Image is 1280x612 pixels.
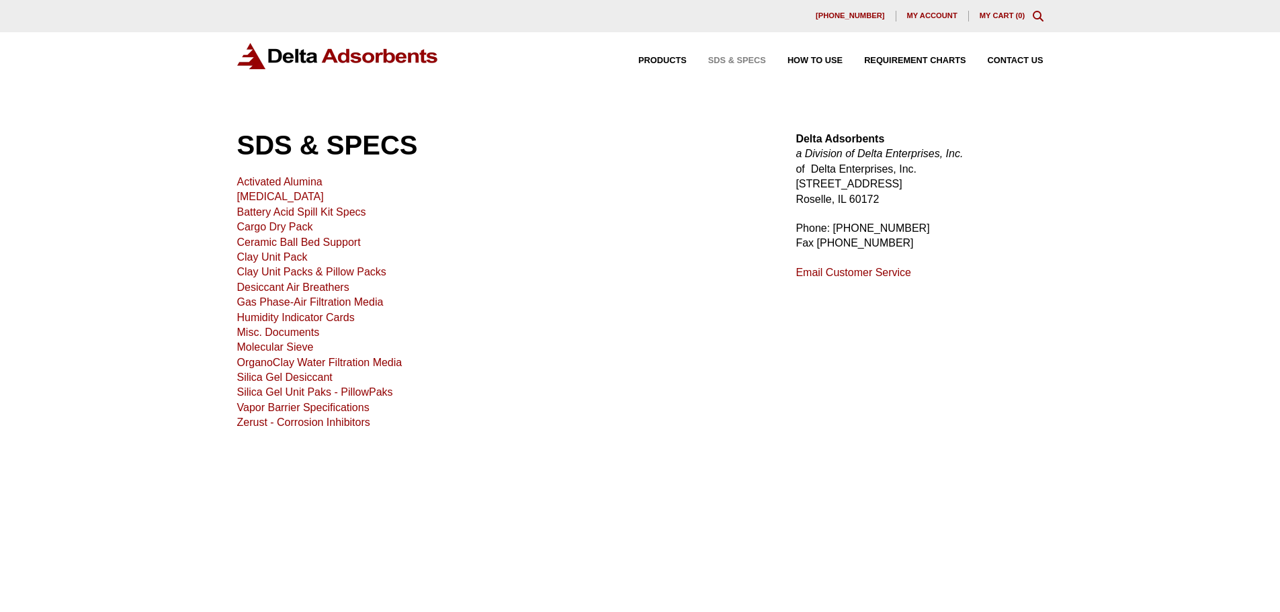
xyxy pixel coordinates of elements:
a: SDS & SPECS [687,56,766,65]
span: Products [638,56,687,65]
span: My account [907,12,957,19]
span: [PHONE_NUMBER] [816,12,885,19]
img: Delta Adsorbents [237,43,439,69]
p: of Delta Enterprises, Inc. [STREET_ADDRESS] Roselle, IL 60172 [796,132,1043,207]
a: Silica Gel Desiccant [237,371,333,383]
span: 0 [1018,11,1022,19]
div: Toggle Modal Content [1033,11,1043,21]
span: Requirement Charts [864,56,966,65]
a: Silica Gel Unit Paks - PillowPaks [237,386,393,398]
a: Clay Unit Pack [237,251,308,263]
strong: Delta Adsorbents [796,133,884,144]
span: Contact Us [988,56,1043,65]
a: [MEDICAL_DATA] [237,191,324,202]
a: [PHONE_NUMBER] [805,11,896,21]
a: My Cart (0) [980,11,1025,19]
a: Zerust - Corrosion Inhibitors [237,417,370,428]
a: Desiccant Air Breathers [237,281,349,293]
a: How to Use [766,56,843,65]
a: Humidity Indicator Cards [237,312,355,323]
a: Email Customer Service [796,267,911,278]
p: Phone: [PHONE_NUMBER] Fax [PHONE_NUMBER] [796,221,1043,251]
a: Gas Phase-Air Filtration Media [237,296,384,308]
a: Clay Unit Packs & Pillow Packs [237,266,386,277]
a: My account [896,11,969,21]
a: OrganoClay Water Filtration Media [237,357,402,368]
span: How to Use [787,56,843,65]
a: Activated Alumina [237,176,323,187]
a: Battery Acid Spill Kit Specs [237,206,366,218]
a: Misc. Documents [237,326,320,338]
a: Requirement Charts [843,56,966,65]
a: Products [617,56,687,65]
a: Ceramic Ball Bed Support [237,236,361,248]
a: Vapor Barrier Specifications [237,402,370,413]
a: Cargo Dry Pack [237,221,313,232]
span: SDS & SPECS [708,56,766,65]
a: Molecular Sieve [237,341,314,353]
em: a Division of Delta Enterprises, Inc. [796,148,963,159]
a: Contact Us [966,56,1043,65]
h1: SDS & SPECS [237,132,764,159]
